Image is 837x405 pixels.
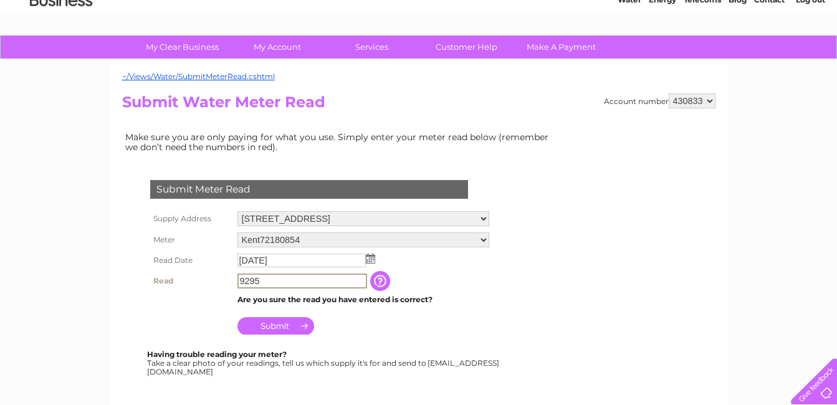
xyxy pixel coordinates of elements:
td: Are you sure the read you have entered is correct? [234,292,492,308]
a: Log out [796,53,825,62]
a: Contact [754,53,785,62]
input: Information [370,271,393,291]
th: Read Date [147,250,234,270]
div: Submit Meter Read [150,180,468,199]
a: Make A Payment [510,36,613,59]
div: Account number [604,93,715,108]
div: Clear Business is a trading name of Verastar Limited (registered in [GEOGRAPHIC_DATA] No. 3667643... [125,7,714,60]
th: Supply Address [147,208,234,229]
a: Services [320,36,423,59]
a: My Clear Business [131,36,234,59]
a: ~/Views/Water/SubmitMeterRead.cshtml [122,72,275,81]
a: My Account [226,36,328,59]
img: ... [366,254,375,264]
a: Water [618,53,641,62]
td: Make sure you are only paying for what you use. Simply enter your meter read below (remember we d... [122,129,558,155]
th: Meter [147,229,234,250]
h2: Submit Water Meter Read [122,93,715,117]
th: Read [147,270,234,292]
img: logo.png [29,32,93,70]
a: Customer Help [415,36,518,59]
input: Submit [237,317,314,335]
a: 0333 014 3131 [602,6,688,22]
div: Take a clear photo of your readings, tell us which supply it's for and send to [EMAIL_ADDRESS][DO... [147,350,501,376]
a: Telecoms [684,53,721,62]
a: Energy [649,53,676,62]
a: Blog [729,53,747,62]
b: Having trouble reading your meter? [147,350,287,359]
